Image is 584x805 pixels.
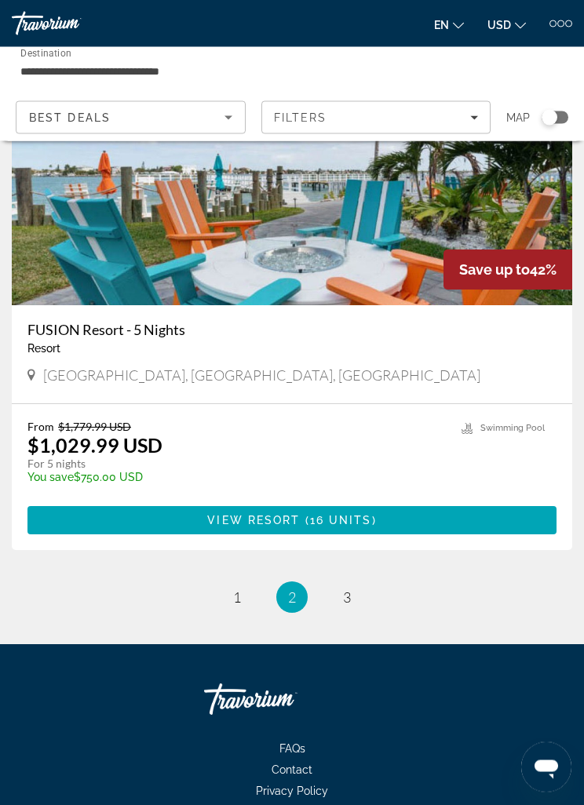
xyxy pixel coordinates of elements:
div: 42% [443,250,572,290]
span: ( ) [300,515,376,527]
span: 3 [343,589,351,606]
span: You save [27,472,74,484]
p: $750.00 USD [27,472,446,484]
input: Select destination [20,62,374,81]
span: Resort [27,343,60,355]
button: Change language [434,13,464,36]
span: 2 [288,589,296,606]
span: [GEOGRAPHIC_DATA], [GEOGRAPHIC_DATA], [GEOGRAPHIC_DATA] [43,367,480,384]
span: Save up to [459,262,530,279]
span: Map [506,107,530,129]
button: Change currency [487,13,526,36]
button: Filters [261,101,491,134]
span: FAQs [279,743,305,756]
span: USD [487,19,511,31]
span: Swimming Pool [480,424,545,434]
span: View Resort [207,515,300,527]
a: Contact [256,764,328,777]
span: Destination [20,48,71,59]
p: For 5 nights [27,457,446,472]
button: View Resort(16 units) [27,507,557,535]
iframe: Button to launch messaging window [521,742,571,792]
a: Travorium [12,12,130,35]
span: Best Deals [29,111,111,124]
p: $1,029.99 USD [27,434,162,457]
a: FAQs [264,743,321,756]
span: From [27,421,54,434]
span: en [434,19,449,31]
a: Go Home [204,676,361,723]
span: Privacy Policy [256,785,328,798]
span: 16 units [310,515,372,527]
img: FUSION Resort - 5 Nights [12,55,572,306]
span: $1,779.99 USD [58,421,131,434]
a: FUSION Resort - 5 Nights [27,322,557,339]
mat-select: Sort by [29,108,232,127]
span: Filters [274,111,327,124]
span: Contact [272,764,312,777]
span: 1 [233,589,241,606]
nav: Pagination [12,582,572,614]
a: Privacy Policy [240,785,344,798]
